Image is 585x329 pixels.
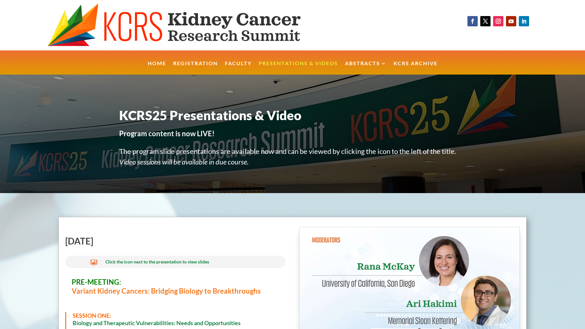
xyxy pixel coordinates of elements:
a: Follow on Facebook [467,16,478,26]
h3: Variant Kidney Cancers: Bridging Biology to Breakthroughs [72,278,279,299]
p: The program slide presentations are available now and can be viewed by clicking the icon to the l... [119,146,466,167]
a: Follow on Youtube [506,16,516,26]
a: Abstracts [345,61,386,75]
h2: [DATE] [65,236,286,249]
a: KCRS Archive [394,61,438,75]
span: KCRS25 Presentations & Video [119,108,301,123]
span: PRE-MEETING: [72,278,121,286]
a: Registration [173,61,218,75]
a: Follow on LinkedIn [519,16,529,26]
a: Home [148,61,166,75]
strong: Biology and Therapeutic Vulnerabilities: Needs and Opportunities [73,319,241,326]
a: Faculty [225,61,252,75]
em: Video sessions will be available in due course. [119,157,249,166]
span:  [90,259,97,266]
span: Click the icon next to the presentation to view slides [105,259,209,264]
img: KCRS generic logo wide [48,3,332,47]
a: Presentations & Videos [259,61,338,75]
a: Follow on Instagram [493,16,503,26]
strong: Program content is now LIVE! [119,129,215,138]
span: SESSION ONE: [73,312,111,319]
a: Follow on X [480,16,491,26]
